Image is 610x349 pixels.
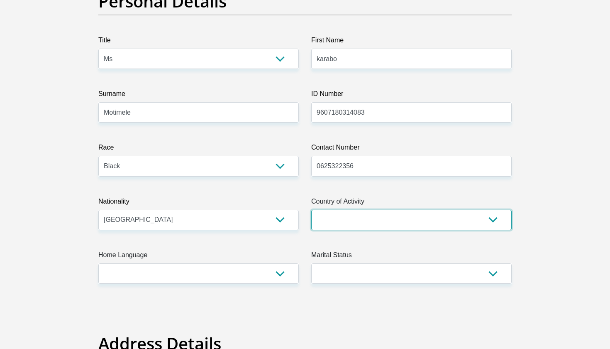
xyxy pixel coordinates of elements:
[98,102,299,123] input: Surname
[98,250,299,263] label: Home Language
[311,143,512,156] label: Contact Number
[311,197,512,210] label: Country of Activity
[311,89,512,102] label: ID Number
[98,143,299,156] label: Race
[98,35,299,49] label: Title
[311,102,512,123] input: ID Number
[311,49,512,69] input: First Name
[98,89,299,102] label: Surname
[311,35,512,49] label: First Name
[311,156,512,176] input: Contact Number
[98,197,299,210] label: Nationality
[311,250,512,263] label: Marital Status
